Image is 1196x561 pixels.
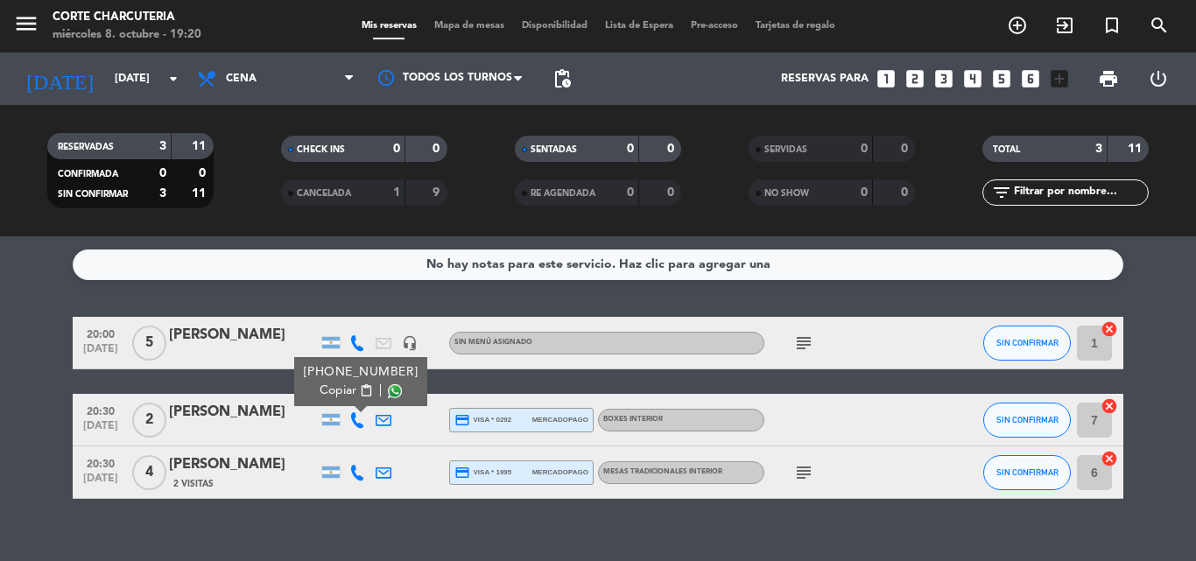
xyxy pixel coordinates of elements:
i: cancel [1101,397,1118,415]
span: Pre-acceso [682,21,747,31]
i: looks_one [875,67,897,90]
i: subject [793,333,814,354]
span: NO SHOW [764,189,809,198]
span: SERVIDAS [764,145,807,154]
i: looks_6 [1019,67,1042,90]
span: Sin menú asignado [454,339,532,346]
strong: 0 [901,143,911,155]
i: turned_in_not [1101,15,1122,36]
span: [DATE] [79,473,123,493]
button: SIN CONFIRMAR [983,403,1071,438]
i: menu [13,11,39,37]
span: Copiar [320,382,356,400]
span: SIN CONFIRMAR [996,415,1059,424]
i: looks_5 [990,67,1013,90]
i: looks_two [904,67,926,90]
strong: 0 [393,143,400,155]
span: Reservas para [781,73,869,85]
i: cancel [1101,320,1118,338]
i: cancel [1101,450,1118,467]
strong: 0 [667,186,678,199]
div: LOG OUT [1133,53,1183,105]
span: CONFIRMADA [58,170,118,179]
button: SIN CONFIRMAR [983,455,1071,490]
i: exit_to_app [1054,15,1075,36]
span: mercadopago [532,466,588,478]
span: 4 [132,455,166,490]
span: Tarjetas de regalo [747,21,844,31]
input: Filtrar por nombre... [1012,183,1148,202]
strong: 3 [1095,143,1102,155]
span: 2 Visitas [173,477,214,491]
strong: 0 [627,186,634,199]
strong: 0 [159,167,166,179]
span: Lista de Espera [596,21,682,31]
span: 2 [132,403,166,438]
span: RESERVADAS [58,143,114,151]
button: SIN CONFIRMAR [983,326,1071,361]
i: add_box [1048,67,1071,90]
i: power_settings_new [1148,68,1169,89]
span: Disponibilidad [513,21,596,31]
span: Mapa de mesas [426,21,513,31]
strong: 0 [861,186,868,199]
strong: 0 [199,167,209,179]
span: Cena [226,73,257,85]
strong: 0 [433,143,443,155]
i: search [1149,15,1170,36]
strong: 0 [627,143,634,155]
span: 5 [132,326,166,361]
div: Corte Charcuteria [53,9,201,26]
div: No hay notas para este servicio. Haz clic para agregar una [426,255,770,275]
div: [PERSON_NAME] [169,401,318,424]
strong: 11 [1128,143,1145,155]
i: filter_list [991,182,1012,203]
span: BOXES INTERIOR [603,416,663,423]
span: pending_actions [552,68,573,89]
button: Copiarcontent_paste [320,382,373,400]
button: menu [13,11,39,43]
strong: 3 [159,187,166,200]
span: 20:30 [79,452,123,473]
span: TOTAL [993,145,1020,154]
i: looks_4 [961,67,984,90]
strong: 11 [192,187,209,200]
strong: 11 [192,140,209,152]
i: add_circle_outline [1007,15,1028,36]
span: SENTADAS [531,145,577,154]
span: [DATE] [79,343,123,363]
span: SIN CONFIRMAR [58,190,128,199]
i: [DATE] [13,60,106,98]
strong: 0 [667,143,678,155]
i: looks_3 [932,67,955,90]
div: [PERSON_NAME] [169,453,318,476]
span: visa * 0292 [454,412,511,428]
strong: 0 [901,186,911,199]
div: [PHONE_NUMBER] [304,363,419,382]
div: miércoles 8. octubre - 19:20 [53,26,201,44]
i: credit_card [454,412,470,428]
strong: 0 [861,143,868,155]
span: visa * 1995 [454,465,511,480]
span: 20:00 [79,323,123,343]
span: CANCELADA [297,189,351,198]
i: credit_card [454,465,470,480]
span: content_paste [360,384,373,397]
span: | [379,382,383,400]
span: RE AGENDADA [531,189,595,198]
div: [PERSON_NAME] [169,324,318,347]
span: CHECK INS [297,145,345,154]
span: SIN CONFIRMAR [996,338,1059,347]
span: mercadopago [532,414,588,425]
span: SIN CONFIRMAR [996,467,1059,477]
span: [DATE] [79,420,123,440]
span: Mis reservas [353,21,426,31]
i: arrow_drop_down [163,68,184,89]
strong: 9 [433,186,443,199]
strong: 1 [393,186,400,199]
span: print [1098,68,1119,89]
i: subject [793,462,814,483]
span: MESAS TRADICIONALES INTERIOR [603,468,722,475]
i: headset_mic [402,335,418,351]
span: 20:30 [79,400,123,420]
